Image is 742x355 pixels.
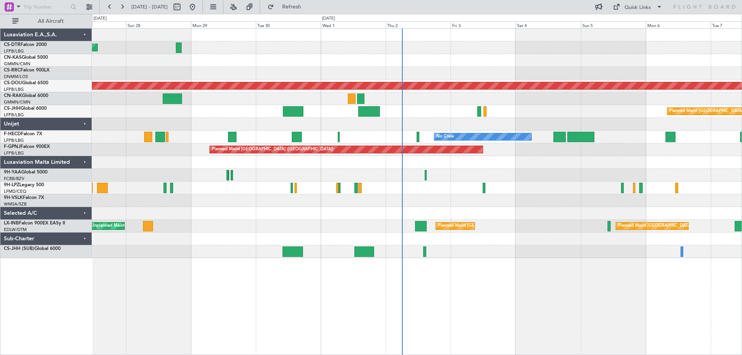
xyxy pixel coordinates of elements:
a: DNMM/LOS [4,74,28,80]
span: All Aircraft [20,19,82,24]
a: LFMD/CEQ [4,189,26,194]
button: Quick Links [609,1,666,13]
div: Planned Maint [GEOGRAPHIC_DATA] ([GEOGRAPHIC_DATA]) [618,220,740,232]
a: F-HECDFalcon 7X [4,132,42,136]
span: LX-INB [4,221,19,226]
span: 9H-YAA [4,170,21,175]
a: GMMN/CMN [4,99,31,105]
span: F-HECD [4,132,21,136]
div: No Crew [436,131,454,143]
div: Quick Links [625,4,651,12]
span: CN-KAS [4,55,22,60]
span: CS-JHH (SUB) [4,246,34,251]
a: CN-KASGlobal 5000 [4,55,48,60]
div: Fri 3 [451,21,516,28]
input: Trip Number [24,1,68,13]
a: CS-DTRFalcon 2000 [4,42,47,47]
a: 9H-YAAGlobal 5000 [4,170,48,175]
div: Planned Maint [GEOGRAPHIC_DATA] [438,220,512,232]
a: CS-JHH (SUB)Global 6000 [4,246,61,251]
span: 9H-VSLK [4,195,23,200]
div: Mon 29 [191,21,256,28]
div: Sun 28 [126,21,191,28]
div: [DATE] [94,15,107,22]
div: Mon 6 [646,21,711,28]
a: CS-RRCFalcon 900LX [4,68,49,73]
a: 9H-LPZLegacy 500 [4,183,44,187]
div: [DATE] [322,15,335,22]
div: Sun 5 [581,21,646,28]
span: 9H-LPZ [4,183,19,187]
a: LFPB/LBG [4,138,24,143]
a: GMMN/CMN [4,61,31,67]
span: Refresh [276,4,308,10]
div: Planned Maint [GEOGRAPHIC_DATA] ([GEOGRAPHIC_DATA]) [212,144,334,155]
a: CS-JHHGlobal 6000 [4,106,47,111]
button: Refresh [264,1,310,13]
div: Thu 2 [386,21,451,28]
a: CN-RAKGlobal 6000 [4,93,48,98]
a: LFPB/LBG [4,112,24,118]
a: 9H-VSLKFalcon 7X [4,195,44,200]
a: LX-INBFalcon 900EX EASy II [4,221,65,226]
span: [DATE] - [DATE] [131,3,168,10]
a: LFPB/LBG [4,87,24,92]
div: Sat 27 [61,21,126,28]
a: LFPB/LBG [4,150,24,156]
span: CS-JHH [4,106,20,111]
a: EDLW/DTM [4,227,27,233]
a: F-GPNJFalcon 900EX [4,144,50,149]
span: CN-RAK [4,93,22,98]
a: WMSA/SZB [4,201,27,207]
span: CS-DOU [4,81,22,85]
div: Wed 1 [321,21,386,28]
a: FCBB/BZV [4,176,24,182]
div: Tue 30 [256,21,321,28]
span: CS-DTR [4,42,20,47]
span: CS-RRC [4,68,20,73]
span: F-GPNJ [4,144,20,149]
div: Sat 4 [516,21,580,28]
button: All Aircraft [9,15,84,27]
a: LFPB/LBG [4,48,24,54]
a: CS-DOUGlobal 6500 [4,81,48,85]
